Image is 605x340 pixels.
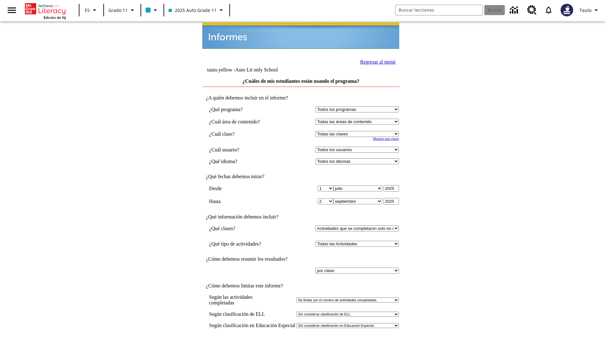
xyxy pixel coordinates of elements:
[577,4,602,16] button: Perfil/Configuración
[506,2,523,19] a: Centro de información
[143,4,162,16] button: El color de la clase es azul claro. Cambiar el color de la clase.
[209,158,280,164] td: ¿Qué idioma?
[523,2,540,19] a: Centro de recursos, Se abrirá en una pestaña nueva.
[209,198,280,205] td: Hasta
[561,4,573,16] img: Avatar
[209,294,296,306] td: Según las actividades completadas
[360,59,395,65] a: Regresar al menú
[43,15,66,20] span: Edición de NJ
[209,225,280,231] td: ¿Qué clases?
[85,7,90,14] span: ES
[106,4,139,16] button: Grado: Grado 11, Elige un grado
[209,131,280,137] td: ¿Cuál clase?
[203,95,399,101] td: ¿A quién debemos incluir en el informe?
[203,283,399,289] td: ¿Cómo debemos limitar este informe?
[202,23,399,49] img: header
[108,7,128,14] span: Grado 11
[579,7,591,14] span: Tauto
[540,2,557,18] a: Notificaciones
[235,67,278,72] nobr: Auto Lit only School
[203,214,399,220] td: ¿Qué información debemos incluir?
[209,119,260,124] nobr: ¿Cuál área de contenido?
[209,323,296,328] td: Según clasificación en Educación Especial
[557,2,577,18] button: Escoja un nuevo avatar
[81,4,101,16] button: Lenguaje: ES, Selecciona un idioma
[373,137,399,140] a: Muestre más clases
[209,241,280,247] td: ¿Qué tipo de actividades?
[3,1,21,20] button: Abrir el menú lateral
[203,256,399,262] td: ¿Cómo debemos resumir los resultados?
[207,67,323,73] td: tauto.yellow -
[166,4,228,16] button: Clase: 2025 Auto Grade 11, Selecciona una clase
[209,185,280,192] td: Desde
[209,147,280,153] td: ¿Cuál usuario?
[25,2,66,20] div: Portada
[209,311,296,317] td: Según clasificación de ELL
[169,7,216,14] span: 2025 Auto Grade 11
[209,106,280,112] td: ¿Qué programa?
[203,174,399,179] td: ¿Qué fechas debemos mirar?
[243,78,360,84] a: ¿Cuáles de mis estudiantes están usando el programa?
[395,5,482,15] input: Buscar campo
